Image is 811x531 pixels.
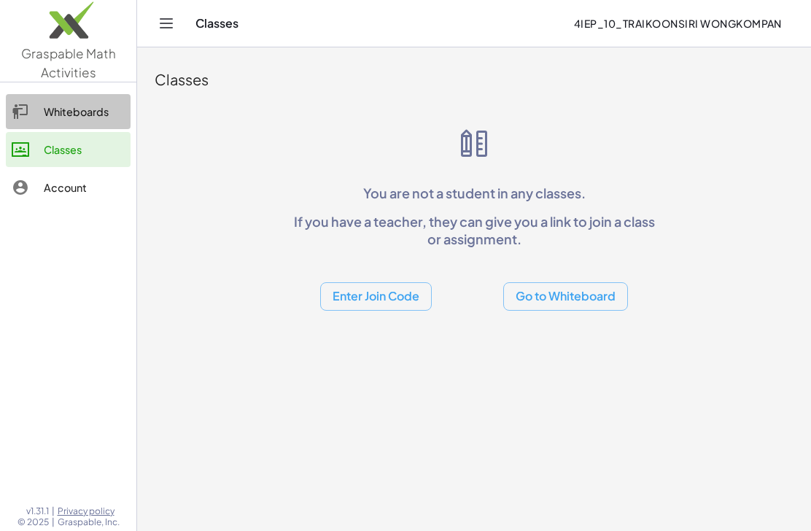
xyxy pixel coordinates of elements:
[44,179,125,196] div: Account
[155,12,178,35] button: Toggle navigation
[21,45,116,80] span: Graspable Math Activities
[44,103,125,120] div: Whiteboards
[18,516,49,528] span: © 2025
[52,505,55,517] span: |
[287,213,661,247] p: If you have a teacher, they can give you a link to join a class or assignment.
[155,69,793,90] div: Classes
[26,505,49,517] span: v1.31.1
[320,282,432,311] button: Enter Join Code
[6,132,131,167] a: Classes
[287,185,661,201] p: You are not a student in any classes.
[562,10,793,36] button: 4IEP_10_Traikoonsiri Wongkompan
[44,141,125,158] div: Classes
[52,516,55,528] span: |
[58,516,120,528] span: Graspable, Inc.
[503,282,628,311] button: Go to Whiteboard
[573,17,782,30] span: 4IEP_10_Traikoonsiri Wongkompan
[58,505,120,517] a: Privacy policy
[6,170,131,205] a: Account
[6,94,131,129] a: Whiteboards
